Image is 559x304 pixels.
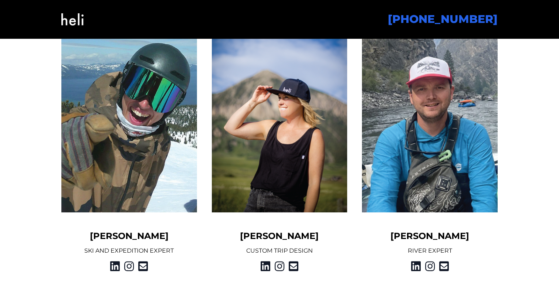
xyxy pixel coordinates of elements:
h5: [PERSON_NAME] [61,230,197,242]
img: Heli OS Logo [61,4,84,34]
h5: [PERSON_NAME] [362,230,498,242]
p: CUSTOM TRIP DESIGN [212,246,348,255]
a: [PHONE_NUMBER] [388,12,498,26]
p: SKI AND EXPEDITION EXPERT [61,246,197,255]
p: RIVER EXPERT [362,246,498,255]
h5: [PERSON_NAME] [212,230,348,242]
